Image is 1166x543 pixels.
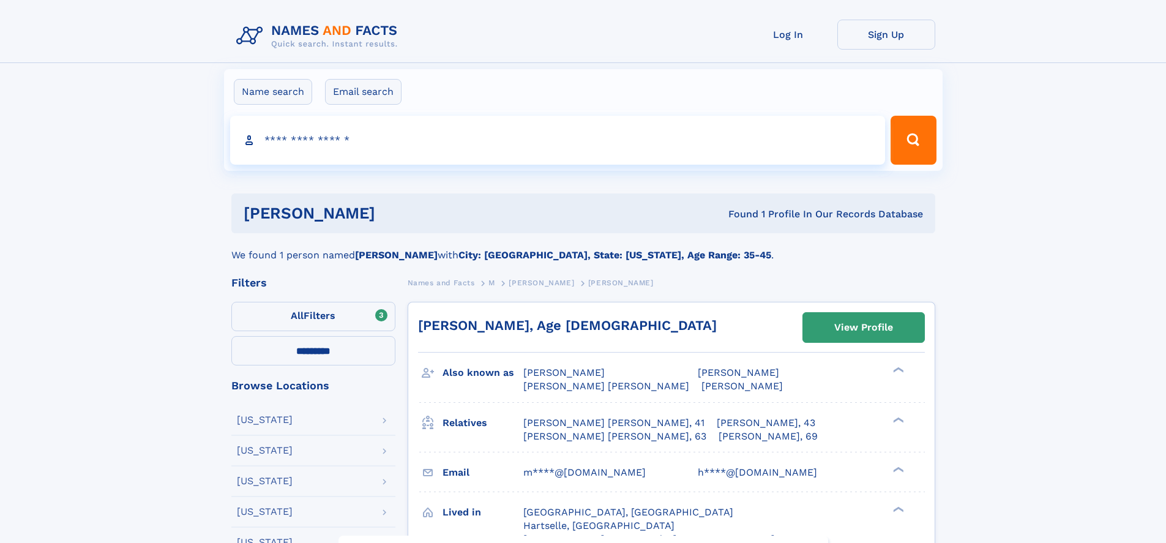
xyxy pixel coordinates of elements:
[443,502,523,523] h3: Lived in
[231,233,935,263] div: We found 1 person named with .
[488,275,495,290] a: M
[834,313,893,342] div: View Profile
[837,20,935,50] a: Sign Up
[523,367,605,378] span: [PERSON_NAME]
[234,79,312,105] label: Name search
[523,380,689,392] span: [PERSON_NAME] [PERSON_NAME]
[237,476,293,486] div: [US_STATE]
[719,430,818,443] a: [PERSON_NAME], 69
[355,249,438,261] b: [PERSON_NAME]
[237,507,293,517] div: [US_STATE]
[231,20,408,53] img: Logo Names and Facts
[237,446,293,455] div: [US_STATE]
[509,275,574,290] a: [PERSON_NAME]
[488,279,495,287] span: M
[325,79,402,105] label: Email search
[523,430,706,443] a: [PERSON_NAME] [PERSON_NAME], 63
[523,520,675,531] span: Hartselle, [GEOGRAPHIC_DATA]
[244,206,552,221] h1: [PERSON_NAME]
[701,380,783,392] span: [PERSON_NAME]
[237,415,293,425] div: [US_STATE]
[418,318,717,333] a: [PERSON_NAME], Age [DEMOGRAPHIC_DATA]
[443,462,523,483] h3: Email
[523,416,704,430] a: [PERSON_NAME] [PERSON_NAME], 41
[509,279,574,287] span: [PERSON_NAME]
[891,116,936,165] button: Search Button
[231,277,395,288] div: Filters
[803,313,924,342] a: View Profile
[890,465,905,473] div: ❯
[443,362,523,383] h3: Also known as
[443,413,523,433] h3: Relatives
[408,275,475,290] a: Names and Facts
[230,116,886,165] input: search input
[698,367,779,378] span: [PERSON_NAME]
[231,380,395,391] div: Browse Locations
[739,20,837,50] a: Log In
[551,208,923,221] div: Found 1 Profile In Our Records Database
[458,249,771,261] b: City: [GEOGRAPHIC_DATA], State: [US_STATE], Age Range: 35-45
[890,505,905,513] div: ❯
[588,279,654,287] span: [PERSON_NAME]
[890,366,905,374] div: ❯
[523,506,733,518] span: [GEOGRAPHIC_DATA], [GEOGRAPHIC_DATA]
[890,416,905,424] div: ❯
[717,416,815,430] a: [PERSON_NAME], 43
[291,310,304,321] span: All
[231,302,395,331] label: Filters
